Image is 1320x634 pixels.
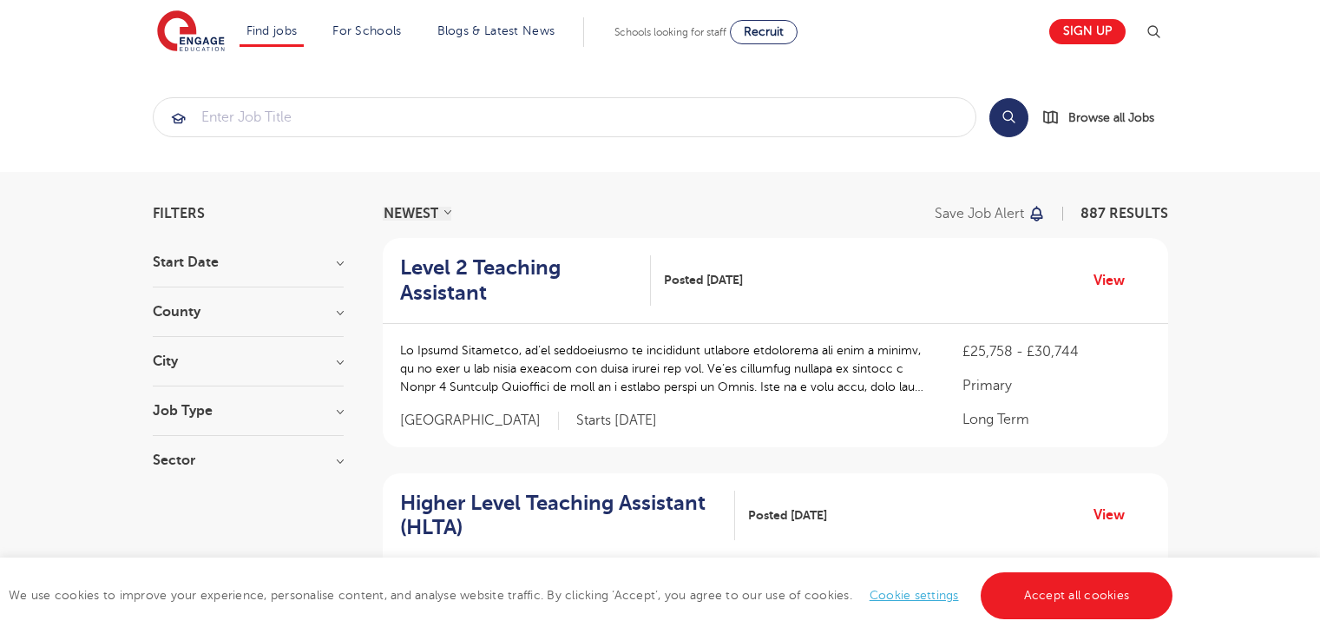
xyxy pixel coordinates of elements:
a: View [1093,504,1138,526]
h3: County [153,305,344,319]
span: [GEOGRAPHIC_DATA] [400,412,559,430]
span: We use cookies to improve your experience, personalise content, and analyse website traffic. By c... [9,589,1177,602]
span: Schools looking for staff [614,26,726,38]
p: Starts [DATE] [576,412,657,430]
a: Recruit [730,20,798,44]
h2: Higher Level Teaching Assistant (HLTA) [400,491,721,541]
a: Sign up [1049,19,1126,44]
button: Search [989,98,1028,137]
a: Level 2 Teaching Assistant [400,255,651,306]
a: Accept all cookies [981,572,1173,619]
span: Filters [153,207,205,221]
a: Higher Level Teaching Assistant (HLTA) [400,491,735,541]
span: Recruit [744,25,784,38]
span: Posted [DATE] [748,506,827,525]
a: Cookie settings [870,589,959,602]
h3: Job Type [153,404,344,418]
p: Long Term [962,409,1150,430]
a: For Schools [332,24,401,37]
a: View [1093,269,1138,292]
img: Engage Education [157,10,225,54]
h2: Level 2 Teaching Assistant [400,255,637,306]
span: 887 RESULTS [1080,206,1168,221]
p: Primary [962,375,1150,396]
h3: Sector [153,453,344,467]
a: Blogs & Latest News [437,24,555,37]
p: Save job alert [935,207,1024,221]
p: Lo Ipsumd Sitametco, ad’el seddoeiusmo te incididunt utlabore etdolorema ali enim a minimv, qu no... [400,341,929,396]
button: Save job alert [935,207,1047,221]
input: Submit [154,98,975,136]
div: Submit [153,97,976,137]
h3: City [153,354,344,368]
p: £25,758 - £30,744 [962,341,1150,362]
a: Find jobs [246,24,298,37]
h3: Start Date [153,255,344,269]
span: Browse all Jobs [1068,108,1154,128]
a: Browse all Jobs [1042,108,1168,128]
span: Posted [DATE] [664,271,743,289]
